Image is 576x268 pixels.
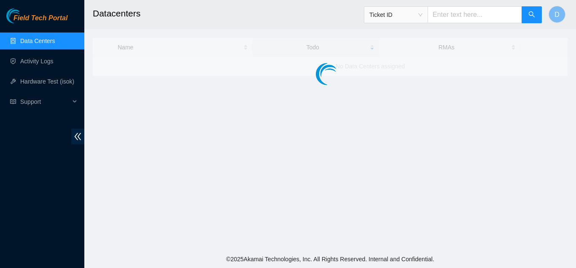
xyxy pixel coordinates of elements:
[71,129,84,144] span: double-left
[428,6,522,23] input: Enter text here...
[20,93,70,110] span: Support
[20,38,55,44] a: Data Centers
[549,6,565,23] button: D
[13,14,67,22] span: Field Tech Portal
[20,78,74,85] a: Hardware Test (isok)
[6,8,43,23] img: Akamai Technologies
[522,6,542,23] button: search
[369,8,423,21] span: Ticket ID
[528,11,535,19] span: search
[6,15,67,26] a: Akamai TechnologiesField Tech Portal
[10,99,16,105] span: read
[84,250,576,268] footer: © 2025 Akamai Technologies, Inc. All Rights Reserved. Internal and Confidential.
[554,9,560,20] span: D
[20,58,54,65] a: Activity Logs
